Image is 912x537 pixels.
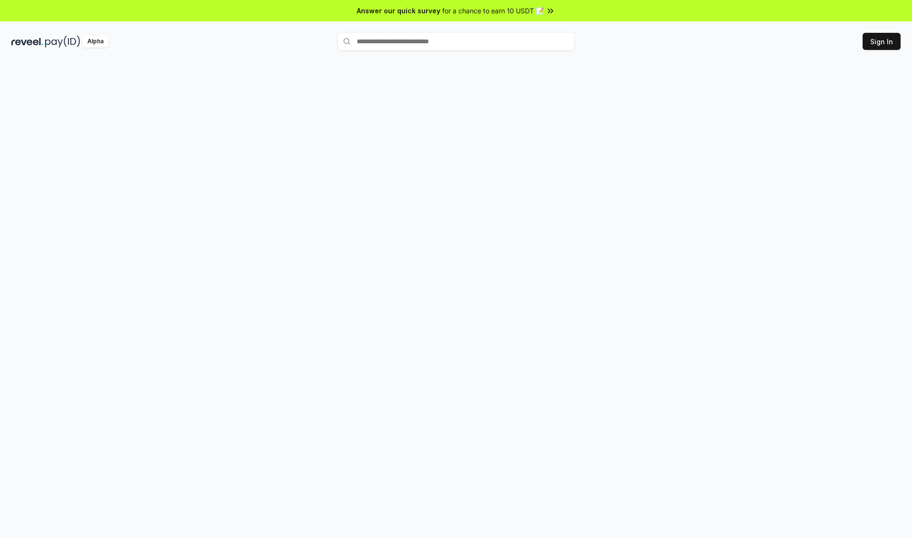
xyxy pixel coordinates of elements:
button: Sign In [863,33,901,50]
div: Alpha [82,36,109,48]
span: for a chance to earn 10 USDT 📝 [442,6,544,16]
img: reveel_dark [11,36,43,48]
span: Answer our quick survey [357,6,440,16]
img: pay_id [45,36,80,48]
